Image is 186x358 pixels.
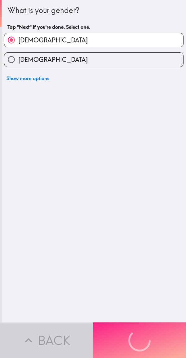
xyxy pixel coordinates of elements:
[7,24,180,30] h6: Tap "Next" if you're done. Select one.
[4,33,183,47] button: [DEMOGRAPHIC_DATA]
[4,72,52,84] button: Show more options
[4,53,183,67] button: [DEMOGRAPHIC_DATA]
[18,36,88,45] span: [DEMOGRAPHIC_DATA]
[18,55,88,64] span: [DEMOGRAPHIC_DATA]
[7,5,180,16] div: What is your gender?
